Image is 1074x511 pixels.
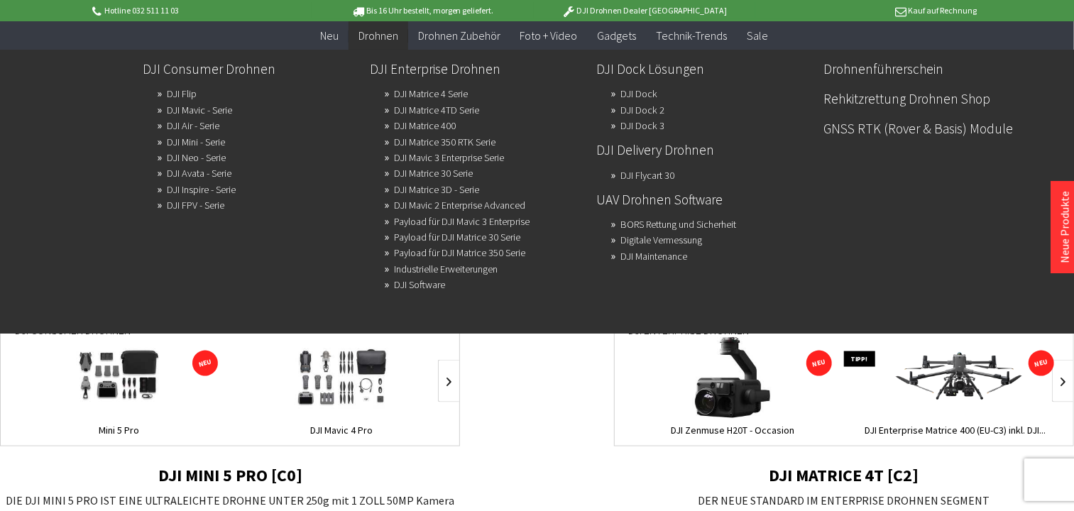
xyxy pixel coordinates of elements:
[312,2,533,19] p: Bis 16 Uhr bestellt, morgen geliefert.
[620,246,687,266] a: DJI Maintenance
[755,2,977,19] p: Kauf auf Rechnung
[58,337,180,418] img: Mini 5 Pro
[15,316,445,355] div: DJI Consumer Drohnen
[620,100,664,120] a: DJI Dock 2
[596,187,812,211] a: UAV Drohnen Software
[394,259,498,279] a: Industrielle Erweiterungen
[738,21,779,50] a: Sale
[647,21,738,50] a: Technik-Trends
[394,211,530,231] a: Payload für DJI Mavic 3 Enterprise
[692,337,773,418] img: DJI Zenmuse H20T - Occasion
[167,116,219,136] a: DJI Air - Serie
[620,116,664,136] a: DJI Dock 3
[394,227,520,247] a: Payload für DJI Matrice 30 Serie
[320,28,339,43] span: Neu
[167,100,232,120] a: DJI Mavic - Serie
[823,87,1039,111] a: Rehkitzrettung Drohnen Shop
[1058,191,1072,263] a: Neue Produkte
[629,316,1059,355] div: DJI Enterprise Drohnen
[167,132,225,152] a: DJI Mini - Serie
[657,28,728,43] span: Technik-Trends
[310,21,349,50] a: Neu
[418,28,500,43] span: Drohnen Zubehör
[394,180,479,199] a: DJI Matrice 3D - Serie
[394,132,495,152] a: DJI Matrice 350 RTK Serie
[614,492,1074,509] p: DER NEUE STANDARD IM ENTERPRISE DROHNEN SEGMENT
[158,464,302,486] strong: DJI MINI 5 PRO [C0]
[8,423,230,451] a: Mini 5 Pro
[596,138,812,162] a: DJI Delivery Drohnen
[620,214,736,234] a: BORS Rettung und Sicherheit
[823,116,1039,141] a: GNSS RTK (Rover & Basis) Module
[452,423,674,451] a: DJI O4 Air Lufteinheit
[823,57,1039,81] a: Drohnenführerschein
[394,84,468,104] a: DJI Matrice 4 Serie
[167,163,231,183] a: DJI Avata - Serie
[534,2,755,19] p: DJI Drohnen Dealer [GEOGRAPHIC_DATA]
[394,148,504,167] a: DJI Mavic 3 Enterprise Serie
[394,116,456,136] a: DJI Matrice 400
[394,163,473,183] a: DJI Matrice 30 Serie
[844,423,1066,451] a: DJI Enterprise Matrice 400 (EU-C3) inkl. DJI...
[620,165,674,185] a: DJI Flycart 30
[596,57,812,81] a: DJI Dock Lösungen
[620,230,702,250] a: Digitale Vermessung
[884,338,1026,418] img: DJI Enterprise Matrice 400 (EU-C3) inkl. DJI Care Enterprise Plus
[143,57,358,81] a: DJI Consumer Drohnen
[510,21,588,50] a: Foto + Video
[408,21,510,50] a: Drohnen Zubehör
[394,195,525,215] a: DJI Mavic 2 Enterprise Advanced
[349,21,408,50] a: Drohnen
[167,148,226,167] a: DJI Neo - Serie
[167,84,197,104] a: DJI Flip
[358,28,398,43] span: Drohnen
[394,100,479,120] a: DJI Matrice 4TD Serie
[167,195,224,215] a: DJI FPV - Serie
[622,423,844,451] a: DJI Zenmuse H20T - Occasion
[598,28,637,43] span: Gadgets
[90,2,312,19] p: Hotline 032 511 11 03
[230,423,452,451] a: DJI Mavic 4 Pro
[167,180,236,199] a: DJI Inspire - Serie
[520,28,578,43] span: Foto + Video
[287,337,396,418] img: DJI Mavic 4 Pro
[747,28,769,43] span: Sale
[614,466,1074,485] h2: DJI MATRICE 4T [C2]
[588,21,647,50] a: Gadgets
[620,84,657,104] a: DJI Dock
[394,243,525,263] a: Payload für DJI Matrice 350 Serie
[394,275,445,295] a: DJI Software
[370,57,586,81] a: DJI Enterprise Drohnen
